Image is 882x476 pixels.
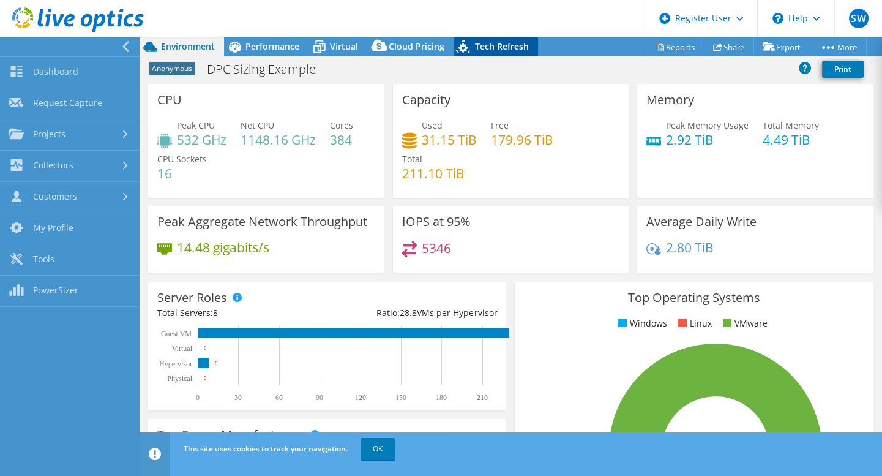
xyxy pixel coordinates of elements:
[157,306,327,320] div: Total Servers:
[646,93,694,107] h3: Memory
[720,317,768,330] li: VMware
[172,344,193,353] text: Virtual
[822,61,864,78] a: Print
[704,37,754,56] a: Share
[330,119,353,131] span: Cores
[763,133,819,146] h4: 4.49 TiB
[245,40,299,52] span: Performance
[402,93,450,107] h3: Capacity
[184,444,348,454] span: This site uses cookies to track your navigation.
[234,393,242,402] text: 30
[167,374,192,383] text: Physical
[177,119,215,131] span: Peak CPU
[204,345,207,351] text: 0
[157,215,367,229] h3: Peak Aggregate Network Throughput
[491,119,509,131] span: Free
[275,393,283,402] text: 60
[395,393,406,402] text: 150
[157,291,227,304] h3: Server Roles
[389,40,444,52] span: Cloud Pricing
[646,215,757,229] h3: Average Daily Write
[361,438,395,460] a: OK
[772,13,783,24] svg: \n
[422,241,451,255] h4: 5346
[477,393,488,402] text: 210
[491,133,553,146] h4: 179.96 TiB
[330,40,358,52] span: Virtual
[204,375,207,381] text: 0
[402,215,471,229] h3: IOPS at 95%
[196,393,200,402] text: 0
[316,393,323,402] text: 90
[157,167,207,180] h4: 16
[524,291,864,304] h3: Top Operating Systems
[157,93,182,107] h3: CPU
[675,317,712,330] li: Linux
[615,317,667,330] li: Windows
[402,153,422,165] span: Total
[241,133,316,146] h4: 1148.16 GHz
[177,241,269,254] h4: 14.48 gigabits/s
[330,133,353,146] h4: 384
[161,330,192,338] text: Guest VM
[810,37,867,56] a: More
[422,119,443,131] span: Used
[201,62,335,76] h1: DPC Sizing Example
[475,40,529,52] span: Tech Refresh
[213,307,218,319] span: 8
[849,9,869,28] span: SW
[161,40,215,52] span: Environment
[422,133,477,146] h4: 31.15 TiB
[149,62,195,75] span: Anonymous
[666,241,714,254] h4: 2.80 TiB
[215,360,218,366] text: 8
[157,428,305,442] h3: Top Server Manufacturers
[646,37,704,56] a: Reports
[177,133,226,146] h4: 532 GHz
[763,119,819,131] span: Total Memory
[241,119,274,131] span: Net CPU
[157,153,207,165] span: CPU Sockets
[159,360,192,368] text: Hypervisor
[327,306,498,320] div: Ratio: VMs per Hypervisor
[436,393,447,402] text: 180
[666,133,749,146] h4: 2.92 TiB
[753,37,810,56] a: Export
[400,307,417,319] span: 28.8
[355,393,366,402] text: 120
[402,167,465,180] h4: 211.10 TiB
[666,119,749,131] span: Peak Memory Usage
